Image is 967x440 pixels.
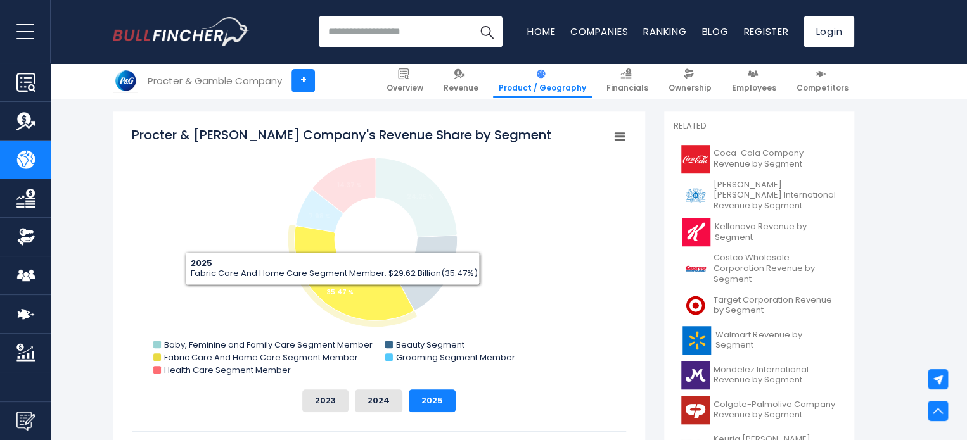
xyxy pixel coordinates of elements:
[663,63,717,98] a: Ownership
[714,295,837,317] span: Target Corporation Revenue by Segment
[681,396,710,424] img: CL logo
[797,83,849,93] span: Competitors
[396,351,515,363] text: Grooming Segment Member
[714,365,837,386] span: Mondelez International Revenue by Segment
[714,180,837,212] span: [PERSON_NAME] [PERSON_NAME] International Revenue by Segment
[164,351,358,363] text: Fabric Care And Home Care Segment Member
[337,180,362,190] tspan: 14.37 %
[471,16,503,47] button: Search
[643,25,686,38] a: Ranking
[714,253,837,285] span: Costco Wholesale Corporation Revenue by Segment
[681,361,710,389] img: MDLZ logo
[674,121,845,132] p: Related
[714,148,837,170] span: Coca-Cola Company Revenue by Segment
[419,268,444,277] tspan: 17.92 %
[743,25,788,38] a: Register
[113,17,249,46] a: Go to homepage
[438,63,484,98] a: Revenue
[681,218,711,246] img: K logo
[726,63,782,98] a: Employees
[355,389,402,412] button: 2024
[791,63,854,98] a: Competitors
[674,288,845,323] a: Target Corporation Revenue by Segment
[407,192,434,201] tspan: 24.25 %
[681,145,710,173] img: KO logo
[493,63,592,98] a: Product / Geography
[674,358,845,393] a: Mondelez International Revenue by Segment
[148,73,282,88] div: Procter & Gamble Company
[681,326,712,355] img: WMT logo
[674,323,845,358] a: Walmart Revenue by Segment
[527,25,555,38] a: Home
[674,142,845,177] a: Coca-Cola Company Revenue by Segment
[674,215,845,249] a: Kellanova Revenue by Segment
[302,389,349,412] button: 2023
[570,25,628,38] a: Companies
[381,63,429,98] a: Overview
[444,83,478,93] span: Revenue
[164,339,373,351] text: Baby, Feminine and Family Care Segment Member
[674,249,845,288] a: Costco Wholesale Corporation Revenue by Segment
[681,291,710,320] img: TGT logo
[714,399,837,421] span: Colgate-Palmolive Company Revenue by Segment
[715,330,837,351] span: Walmart Revenue by Segment
[396,339,464,351] text: Beauty Segment
[669,83,712,93] span: Ownership
[715,222,837,243] span: Kellanova Revenue by Segment
[309,211,331,221] tspan: 7.98 %
[606,83,648,93] span: Financials
[387,83,423,93] span: Overview
[499,83,586,93] span: Product / Geography
[16,227,35,246] img: Ownership
[113,68,138,92] img: PG logo
[327,287,354,297] tspan: 35.47 %
[113,17,250,46] img: Bullfincher logo
[674,177,845,215] a: [PERSON_NAME] [PERSON_NAME] International Revenue by Segment
[132,126,551,144] tspan: Procter & [PERSON_NAME] Company's Revenue Share by Segment
[132,126,626,379] svg: Procter & Gamble Company's Revenue Share by Segment
[601,63,654,98] a: Financials
[409,389,456,412] button: 2025
[804,16,854,47] a: Login
[164,364,291,376] text: Health Care Segment Member
[291,69,315,92] a: +
[701,25,728,38] a: Blog
[681,255,710,283] img: COST logo
[732,83,776,93] span: Employees
[681,181,710,210] img: PM logo
[674,393,845,427] a: Colgate-Palmolive Company Revenue by Segment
